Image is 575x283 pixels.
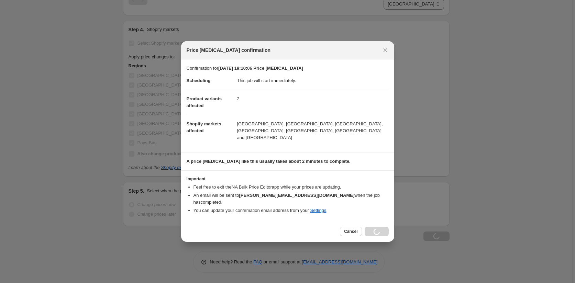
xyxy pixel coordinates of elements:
button: Close [380,45,390,55]
dd: 2 [237,90,389,108]
li: Feel free to exit the NA Bulk Price Editor app while your prices are updating. [193,184,389,191]
b: [PERSON_NAME][EMAIL_ADDRESS][DOMAIN_NAME] [239,193,354,198]
span: Price [MEDICAL_DATA] confirmation [187,47,271,54]
span: Shopify markets affected [187,121,221,133]
h3: Important [187,176,389,182]
li: An email will be sent to when the job has completed . [193,192,389,206]
a: Settings [310,208,326,213]
b: A price [MEDICAL_DATA] like this usually takes about 2 minutes to complete. [187,159,351,164]
p: Confirmation for [187,65,389,72]
span: Cancel [344,229,357,234]
b: [DATE] 19:10:06 Price [MEDICAL_DATA] [218,66,303,71]
button: Cancel [340,227,362,236]
dd: This job will start immediately. [237,72,389,90]
dd: [GEOGRAPHIC_DATA], [GEOGRAPHIC_DATA], [GEOGRAPHIC_DATA], [GEOGRAPHIC_DATA], [GEOGRAPHIC_DATA], [G... [237,115,389,147]
span: Product variants affected [187,96,222,108]
li: You can update your confirmation email address from your . [193,207,389,214]
span: Scheduling [187,78,211,83]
